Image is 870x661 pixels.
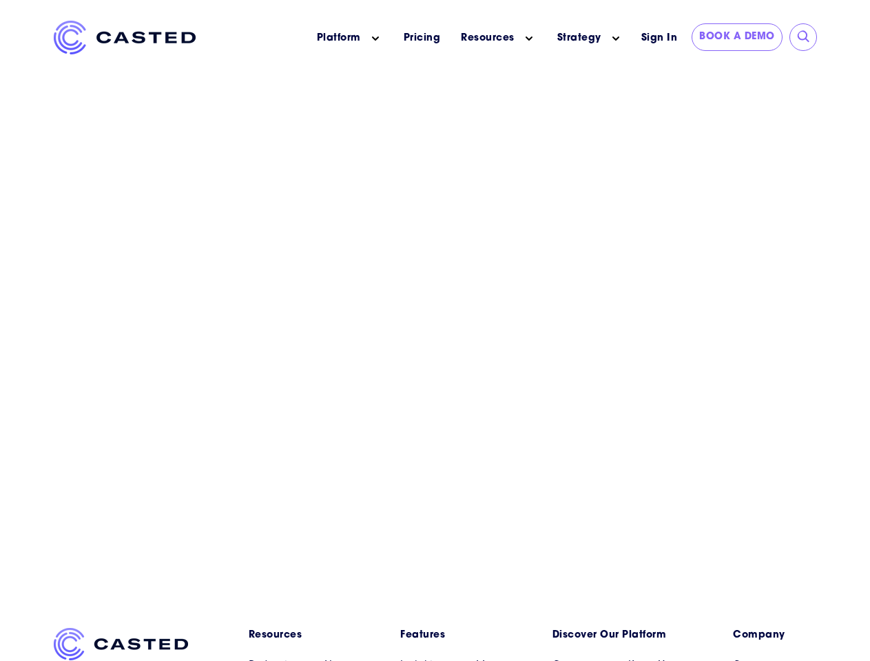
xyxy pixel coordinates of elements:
[400,628,532,642] a: Features
[54,21,196,54] img: Casted_Logo_Horizontal_FullColor_PUR_BLUE
[692,23,783,51] a: Book a Demo
[797,30,811,44] input: Submit
[634,23,685,53] a: Sign In
[557,31,601,45] a: Strategy
[54,628,188,660] img: Casted_Logo_Horizontal_FullColor_PUR_BLUE
[404,31,441,45] a: Pricing
[733,628,817,642] a: Company
[461,31,515,45] a: Resources
[249,628,380,642] a: Resources
[317,31,361,45] a: Platform
[552,628,684,642] a: Discover Our Platform
[216,21,634,56] nav: Main menu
